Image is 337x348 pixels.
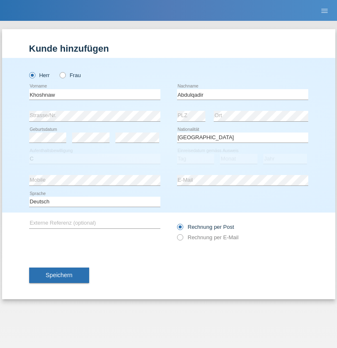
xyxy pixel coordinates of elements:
button: Speichern [29,268,89,283]
label: Herr [29,72,50,78]
label: Rechnung per Post [177,224,234,230]
label: Frau [60,72,81,78]
label: Rechnung per E-Mail [177,234,239,240]
a: menu [316,8,333,13]
span: Speichern [46,272,72,278]
input: Herr [29,72,35,78]
h1: Kunde hinzufügen [29,43,308,54]
input: Rechnung per E-Mail [177,234,182,245]
i: menu [320,7,329,15]
input: Frau [60,72,65,78]
input: Rechnung per Post [177,224,182,234]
